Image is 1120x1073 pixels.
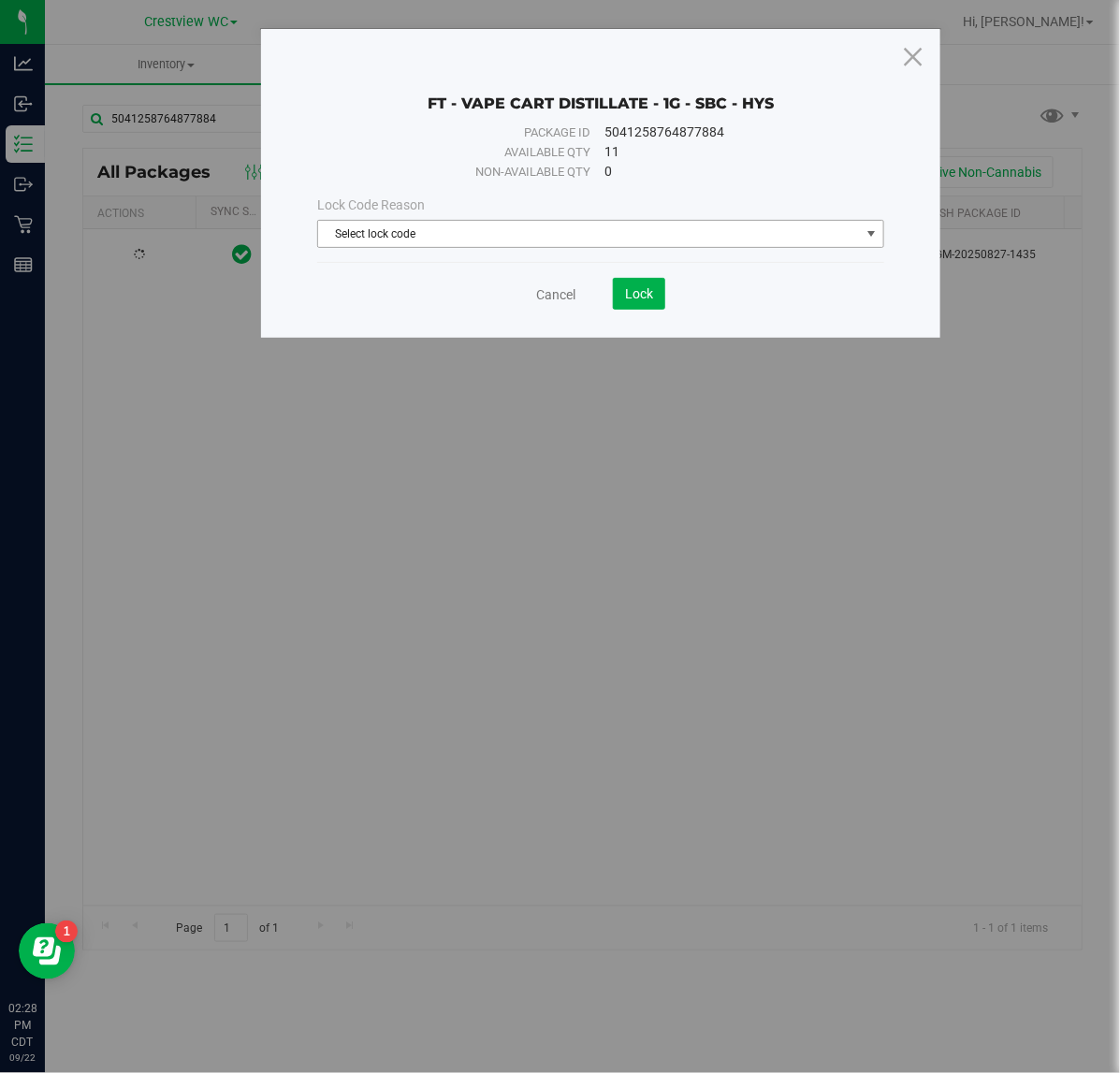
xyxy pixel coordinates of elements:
span: Lock Code Reason [317,197,425,212]
div: Available qty [342,143,590,162]
div: FT - VAPE CART DISTILLATE - 1G - SBC - HYS [317,66,883,113]
div: 0 [605,162,860,181]
span: Lock [625,286,653,301]
span: select [859,221,882,247]
div: 11 [605,142,860,162]
button: Lock [613,278,665,310]
div: Non-available qty [342,163,590,181]
iframe: Resource center unread badge [55,921,78,943]
iframe: Resource center [19,923,75,979]
a: Cancel [536,285,575,304]
div: Package ID [342,123,590,142]
span: Select lock code [318,221,859,247]
div: 5041258764877884 [605,123,860,142]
